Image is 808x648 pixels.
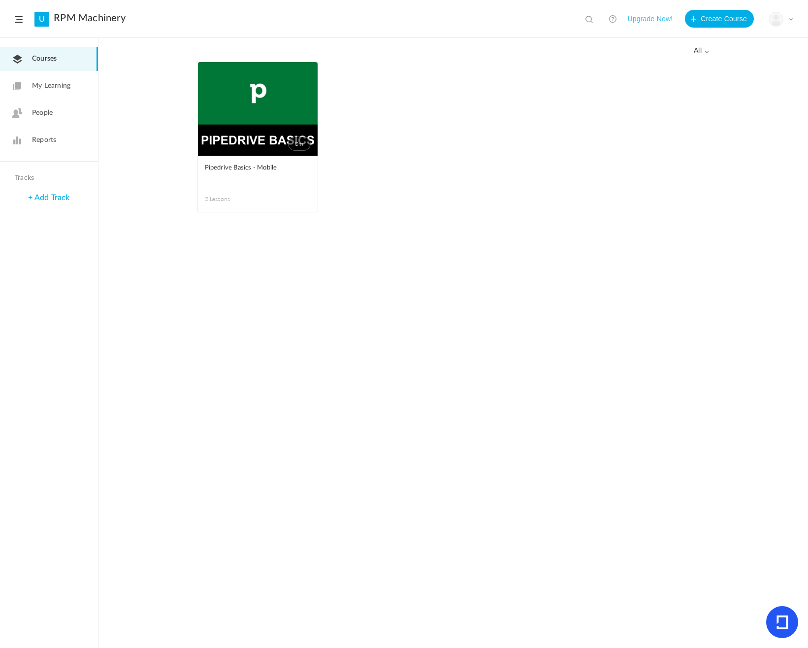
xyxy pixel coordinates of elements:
a: 0m [198,62,318,156]
a: Pipedrive Basics - Mobile [205,163,311,185]
span: Courses [32,54,57,64]
span: Reports [32,135,56,145]
span: all [694,47,710,55]
button: Upgrade Now! [627,10,673,28]
span: Pipedrive Basics - Mobile [205,163,296,173]
button: Create Course [685,10,754,28]
a: + Add Track [28,194,69,202]
img: user-image.png [769,12,783,26]
a: U [34,12,49,27]
span: 0m [288,136,311,151]
a: RPM Machinery [54,12,126,24]
span: People [32,108,53,118]
span: 2 Lessons [205,195,258,204]
h4: Tracks [15,174,81,182]
span: My Learning [32,81,70,91]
